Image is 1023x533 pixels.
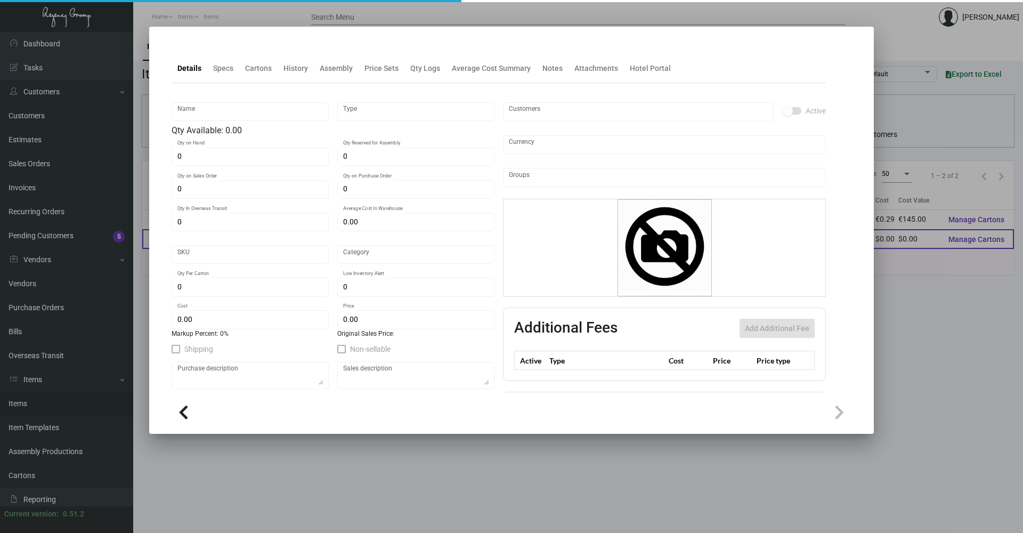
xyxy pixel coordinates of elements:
[245,63,272,74] div: Cartons
[514,319,618,338] h2: Additional Fees
[184,343,213,356] span: Shipping
[452,63,531,74] div: Average Cost Summary
[509,173,821,182] input: Add new..
[574,63,618,74] div: Attachments
[542,63,563,74] div: Notes
[509,108,768,116] input: Add new..
[350,343,391,356] span: Non-sellable
[320,63,353,74] div: Assembly
[754,351,802,370] th: Price type
[63,508,84,520] div: 0.51.2
[283,63,308,74] div: History
[710,351,754,370] th: Price
[213,63,233,74] div: Specs
[630,63,671,74] div: Hotel Portal
[806,104,826,117] span: Active
[740,319,815,338] button: Add Additional Fee
[177,63,201,74] div: Details
[364,63,399,74] div: Price Sets
[745,324,809,333] span: Add Additional Fee
[547,351,666,370] th: Type
[4,508,59,520] div: Current version:
[410,63,440,74] div: Qty Logs
[515,351,547,370] th: Active
[172,124,494,137] div: Qty Available: 0.00
[666,351,710,370] th: Cost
